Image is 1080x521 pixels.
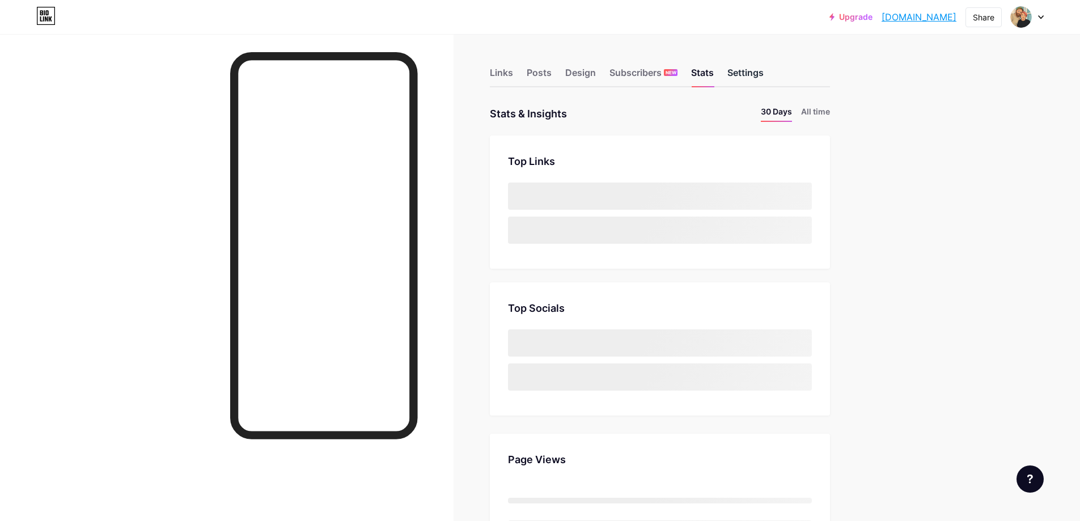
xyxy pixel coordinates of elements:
[801,105,830,122] li: All time
[882,10,956,24] a: [DOMAIN_NAME]
[829,12,873,22] a: Upgrade
[490,66,513,86] div: Links
[973,11,994,23] div: Share
[727,66,764,86] div: Settings
[609,66,677,86] div: Subscribers
[565,66,596,86] div: Design
[1010,6,1032,28] img: cuicui
[490,105,567,122] div: Stats & Insights
[691,66,714,86] div: Stats
[666,69,676,76] span: NEW
[761,105,792,122] li: 30 Days
[508,154,812,169] div: Top Links
[508,452,812,467] div: Page Views
[508,300,812,316] div: Top Socials
[527,66,552,86] div: Posts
